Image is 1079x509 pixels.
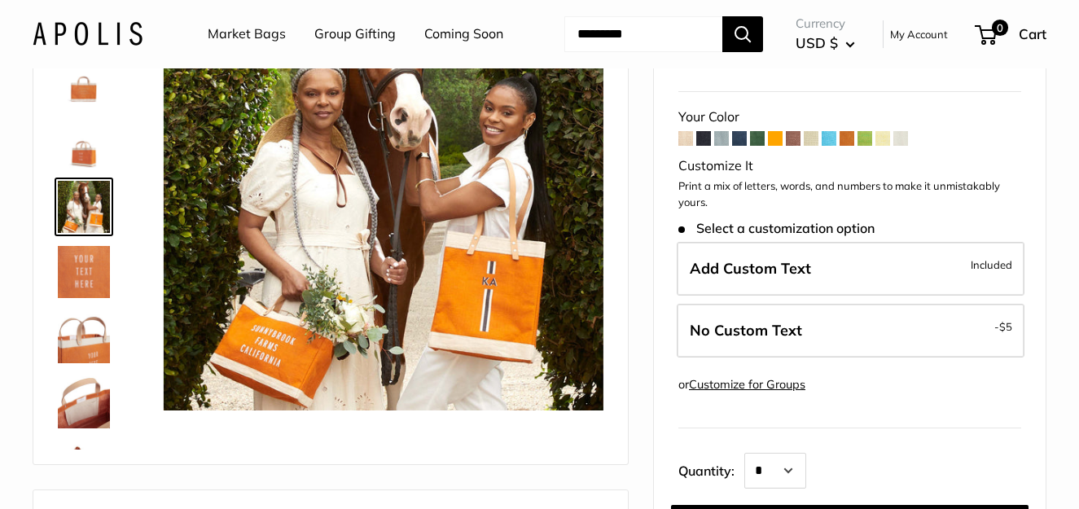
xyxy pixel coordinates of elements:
span: $5 [999,320,1012,333]
label: Leave Blank [677,304,1024,358]
span: No Custom Text [690,321,802,340]
a: Petite Market Bag in Citrus [55,178,113,236]
img: Petite Market Bag in Citrus [58,181,110,233]
span: Included [971,255,1012,274]
a: Group Gifting [314,22,396,46]
a: description_Seal of authenticity printed on the backside of every bag. [55,47,113,106]
span: Select a customization option [678,221,875,236]
span: Add Custom Text [690,259,811,278]
img: description_Inner pocket good for daily drivers. [58,376,110,428]
div: Your Color [678,105,1021,129]
p: Print a mix of letters, words, and numbers to make it unmistakably yours. [678,178,1021,210]
span: 0 [992,20,1008,36]
a: 0 Cart [976,21,1046,47]
span: - [994,317,1012,336]
a: description_Spacious inner area with room for everything. Plus water-resistant lining. [55,438,113,497]
span: Currency [796,12,855,35]
a: description_Inner pocket good for daily drivers. [55,373,113,432]
img: description_Spacious inner area with room for everything. Plus water-resistant lining. [58,441,110,494]
a: My Account [890,24,948,44]
div: Customize It [678,154,1021,178]
label: Add Custom Text [677,242,1024,296]
button: Search [722,16,763,52]
span: Cart [1019,25,1046,42]
img: Petite Market Bag in Citrus [58,116,110,168]
input: Search... [564,16,722,52]
img: description_Custom printed text with eco-friendly ink. [58,246,110,298]
label: Quantity: [678,448,744,489]
img: description_Seal of authenticity printed on the backside of every bag. [58,50,110,103]
img: description_Take it anywhere with easy-grip handles. [58,311,110,363]
span: USD $ [796,34,838,51]
button: USD $ [796,30,855,56]
a: description_Take it anywhere with easy-grip handles. [55,308,113,366]
img: Apolis [33,22,143,46]
a: Coming Soon [424,22,503,46]
a: Market Bags [208,22,286,46]
div: or [678,374,805,396]
a: Customize for Groups [689,377,805,392]
a: description_Custom printed text with eco-friendly ink. [55,243,113,301]
a: Petite Market Bag in Citrus [55,112,113,171]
